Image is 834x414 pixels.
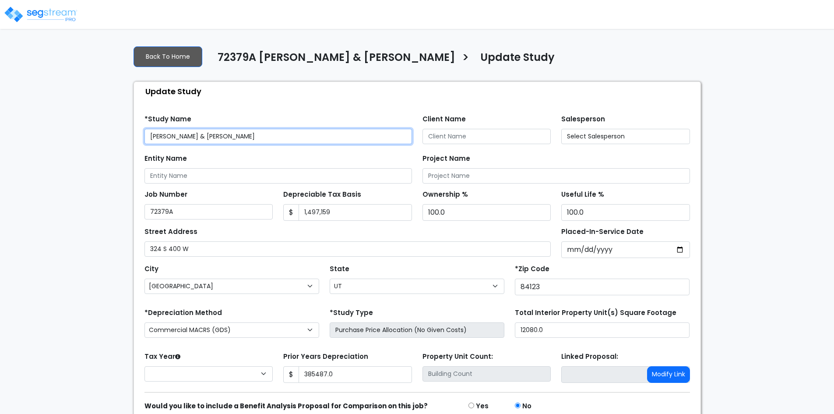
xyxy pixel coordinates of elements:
[422,352,493,362] label: Property Unit Count:
[515,308,676,318] label: Total Interior Property Unit(s) Square Footage
[144,154,187,164] label: Entity Name
[299,366,412,383] input: 0.00
[647,366,690,383] button: Modify Link
[144,352,180,362] label: Tax Year
[515,279,690,295] input: Zip Code
[144,401,428,410] strong: Would you like to include a Benefit Analysis Proposal for Comparison on this job?
[283,366,299,383] span: $
[138,82,700,101] div: Update Study
[144,308,222,318] label: *Depreciation Method
[474,51,555,70] a: Update Study
[422,114,466,124] label: Client Name
[283,204,299,221] span: $
[561,227,644,237] label: Placed-In-Service Date
[476,401,489,411] label: Yes
[144,190,187,200] label: Job Number
[144,114,191,124] label: *Study Name
[561,190,604,200] label: Useful Life %
[422,204,551,221] input: Ownership
[422,168,690,184] input: Project Name
[515,264,549,274] label: *Zip Code
[330,308,373,318] label: *Study Type
[422,366,551,382] input: Building Count
[522,401,531,411] label: No
[144,264,158,274] label: City
[462,50,469,67] h3: >
[422,190,468,200] label: Ownership %
[561,352,618,362] label: Linked Proposal:
[515,322,690,338] input: total square foot
[330,264,349,274] label: State
[144,241,551,257] input: Street Address
[422,129,551,144] input: Client Name
[4,6,78,23] img: logo_pro_r.png
[561,204,690,221] input: Depreciation
[561,114,605,124] label: Salesperson
[218,51,455,66] h4: 72379A [PERSON_NAME] & [PERSON_NAME]
[211,51,455,70] a: 72379A [PERSON_NAME] & [PERSON_NAME]
[144,168,412,184] input: Entity Name
[299,204,412,221] input: 0.00
[283,352,368,362] label: Prior Years Depreciation
[144,129,412,144] input: Study Name
[480,51,555,66] h4: Update Study
[422,154,470,164] label: Project Name
[283,190,361,200] label: Depreciable Tax Basis
[144,227,197,237] label: Street Address
[134,46,202,67] a: Back To Home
